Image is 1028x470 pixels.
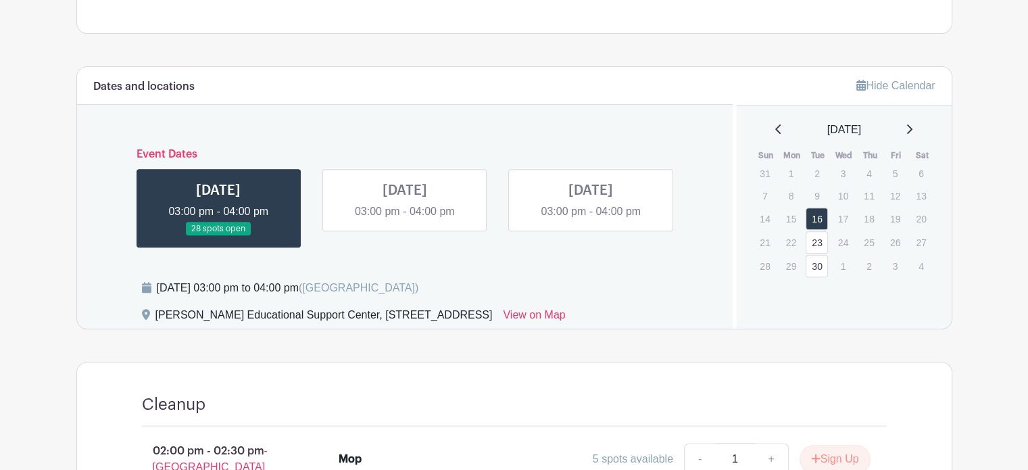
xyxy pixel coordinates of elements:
p: 1 [780,163,802,184]
p: 2 [858,256,880,277]
p: 3 [884,256,906,277]
p: 2 [806,163,828,184]
h6: Dates and locations [93,80,195,93]
p: 15 [780,208,802,229]
a: 23 [806,231,828,254]
p: 26 [884,232,906,253]
p: 24 [832,232,854,253]
div: Mop [339,451,362,467]
p: 5 [884,163,906,184]
th: Sun [753,149,779,162]
div: [DATE] 03:00 pm to 04:00 pm [157,280,419,296]
th: Sat [909,149,935,162]
p: 11 [858,185,880,206]
p: 13 [910,185,932,206]
p: 17 [832,208,854,229]
a: View on Map [503,307,565,329]
p: 14 [754,208,776,229]
p: 6 [910,163,932,184]
h6: Event Dates [126,148,685,161]
th: Tue [805,149,831,162]
p: 9 [806,185,828,206]
p: 20 [910,208,932,229]
p: 1 [832,256,854,277]
p: 10 [832,185,854,206]
p: 28 [754,256,776,277]
span: [DATE] [827,122,861,138]
p: 29 [780,256,802,277]
p: 4 [858,163,880,184]
p: 8 [780,185,802,206]
p: 4 [910,256,932,277]
th: Thu [857,149,883,162]
th: Fri [883,149,910,162]
p: 21 [754,232,776,253]
th: Mon [779,149,806,162]
a: 30 [806,255,828,277]
div: [PERSON_NAME] Educational Support Center, [STREET_ADDRESS] [155,307,493,329]
p: 19 [884,208,906,229]
th: Wed [831,149,858,162]
p: 7 [754,185,776,206]
a: Hide Calendar [856,80,935,91]
p: 27 [910,232,932,253]
p: 31 [754,163,776,184]
p: 25 [858,232,880,253]
span: ([GEOGRAPHIC_DATA]) [299,282,418,293]
h4: Cleanup [142,395,205,415]
p: 3 [832,163,854,184]
p: 22 [780,232,802,253]
p: 18 [858,208,880,229]
p: 12 [884,185,906,206]
div: 5 spots available [593,451,673,467]
a: 16 [806,208,828,230]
